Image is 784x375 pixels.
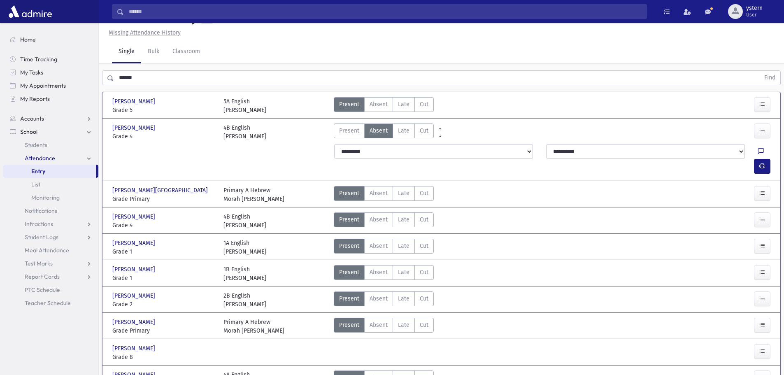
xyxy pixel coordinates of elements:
span: [PERSON_NAME] [112,291,157,300]
span: My Reports [20,95,50,102]
span: [PERSON_NAME] [112,344,157,353]
span: Cut [420,126,428,135]
a: Monitoring [3,191,98,204]
span: Cut [420,242,428,250]
span: Grade 4 [112,132,215,141]
a: Student Logs [3,231,98,244]
div: AttTypes [334,97,434,114]
span: Absent [370,321,388,329]
div: AttTypes [334,318,434,335]
span: PTC Schedule [25,286,60,293]
span: Present [339,242,359,250]
span: Present [339,215,359,224]
a: Time Tracking [3,53,98,66]
a: Teacher Schedule [3,296,98,310]
span: Late [398,268,409,277]
span: Late [398,100,409,109]
input: Search [124,4,647,19]
a: My Tasks [3,66,98,79]
span: Late [398,126,409,135]
span: Present [339,294,359,303]
span: ystern [746,5,763,12]
a: School [3,125,98,138]
div: AttTypes [334,186,434,203]
a: My Appointments [3,79,98,92]
a: Infractions [3,217,98,231]
span: Infractions [25,220,53,228]
span: Accounts [20,115,44,122]
span: Time Tracking [20,56,57,63]
span: Cut [420,189,428,198]
span: Meal Attendance [25,247,69,254]
a: Single [112,40,141,63]
span: [PERSON_NAME] [112,265,157,274]
span: [PERSON_NAME] [112,97,157,106]
span: Grade 5 [112,106,215,114]
span: Grade 8 [112,353,215,361]
span: Grade 1 [112,274,215,282]
div: 2B English [PERSON_NAME] [223,291,266,309]
a: List [3,178,98,191]
a: Test Marks [3,257,98,270]
a: Attendance [3,151,98,165]
span: Present [339,321,359,329]
span: Absent [370,294,388,303]
span: Late [398,242,409,250]
span: Report Cards [25,273,60,280]
span: [PERSON_NAME][GEOGRAPHIC_DATA] [112,186,209,195]
span: Cut [420,215,428,224]
span: Absent [370,242,388,250]
span: Grade Primary [112,195,215,203]
a: PTC Schedule [3,283,98,296]
span: List [31,181,40,188]
div: 1A English [PERSON_NAME] [223,239,266,256]
a: Entry [3,165,96,178]
span: [PERSON_NAME] [112,318,157,326]
a: Classroom [166,40,207,63]
span: Present [339,100,359,109]
span: User [746,12,763,18]
span: Late [398,189,409,198]
button: Find [759,71,780,85]
span: Grade 1 [112,247,215,256]
div: AttTypes [334,265,434,282]
div: AttTypes [334,291,434,309]
span: Student Logs [25,233,58,241]
span: Absent [370,189,388,198]
span: Present [339,189,359,198]
span: Grade 2 [112,300,215,309]
span: Cut [420,100,428,109]
a: Students [3,138,98,151]
div: 4B English [PERSON_NAME] [223,212,266,230]
div: AttTypes [334,212,434,230]
span: [PERSON_NAME] [112,239,157,247]
a: Missing Attendance History [105,29,181,36]
span: Cut [420,268,428,277]
span: Test Marks [25,260,53,267]
a: Bulk [141,40,166,63]
div: AttTypes [334,239,434,256]
span: Grade 4 [112,221,215,230]
a: My Reports [3,92,98,105]
span: Cut [420,321,428,329]
a: Notifications [3,204,98,217]
span: Entry [31,168,45,175]
a: Report Cards [3,270,98,283]
span: Late [398,294,409,303]
div: 4B English [PERSON_NAME] [223,123,266,141]
span: Monitoring [31,194,60,201]
div: Primary A Hebrew Morah [PERSON_NAME] [223,318,284,335]
span: Absent [370,268,388,277]
span: Cut [420,294,428,303]
span: Teacher Schedule [25,299,71,307]
span: [PERSON_NAME] [112,123,157,132]
img: AdmirePro [7,3,54,20]
span: Absent [370,100,388,109]
div: AttTypes [334,123,434,141]
span: Absent [370,126,388,135]
a: Home [3,33,98,46]
span: Absent [370,215,388,224]
span: [PERSON_NAME] [112,212,157,221]
a: Accounts [3,112,98,125]
span: My Appointments [20,82,66,89]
